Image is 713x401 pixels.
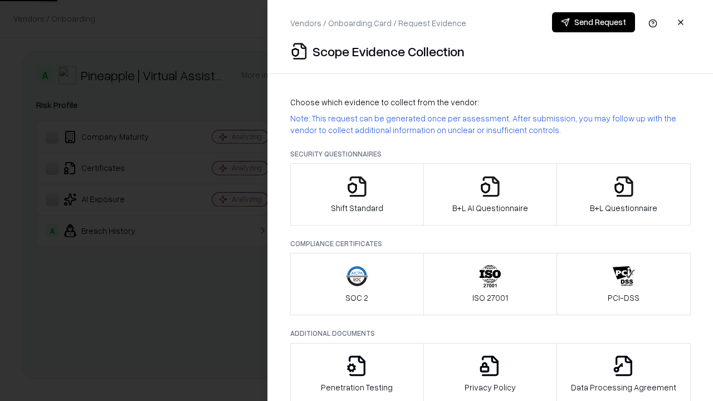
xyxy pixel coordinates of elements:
p: Penetration Testing [321,382,393,393]
p: PCI-DSS [608,292,639,304]
button: B+L Questionnaire [556,163,691,226]
p: Compliance Certificates [290,239,691,248]
button: B+L AI Questionnaire [423,163,558,226]
p: Security Questionnaires [290,149,691,159]
button: Send Request [552,12,635,32]
p: B+L AI Questionnaire [452,202,528,214]
button: PCI-DSS [556,253,691,315]
button: ISO 27001 [423,253,558,315]
p: Choose which evidence to collect from the vendor: [290,96,691,108]
p: Privacy Policy [465,382,516,393]
p: Scope Evidence Collection [312,42,465,60]
p: SOC 2 [345,292,368,304]
button: Shift Standard [290,163,424,226]
p: Shift Standard [331,202,383,214]
p: Vendors / Onboarding Card / Request Evidence [290,17,466,29]
p: Data Processing Agreement [571,382,676,393]
p: Note: This request can be generated once per assessment. After submission, you may follow up with... [290,113,691,136]
p: ISO 27001 [472,292,508,304]
p: B+L Questionnaire [590,202,657,214]
button: SOC 2 [290,253,424,315]
p: Additional Documents [290,329,691,338]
